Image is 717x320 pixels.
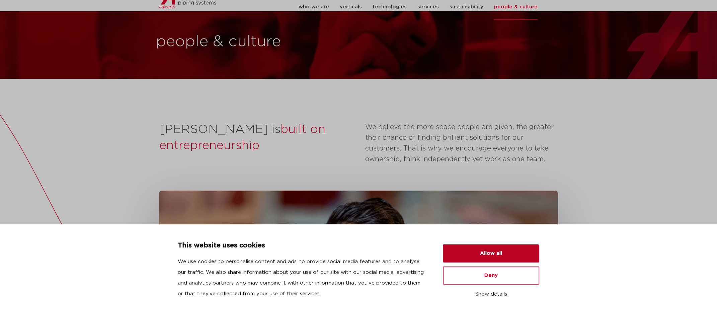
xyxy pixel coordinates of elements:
[159,123,325,151] span: built on entrepreneurship
[178,256,427,299] p: We use cookies to personalise content and ads, to provide social media features and to analyse ou...
[443,266,539,285] button: Deny
[156,31,355,52] h1: people & culture
[178,240,427,251] p: This website uses cookies
[443,244,539,262] button: Allow all
[443,289,539,300] button: Show details
[365,122,558,165] p: We believe the more space people are given, the greater their chance of finding brilliant solutio...
[159,122,358,154] h2: [PERSON_NAME] is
